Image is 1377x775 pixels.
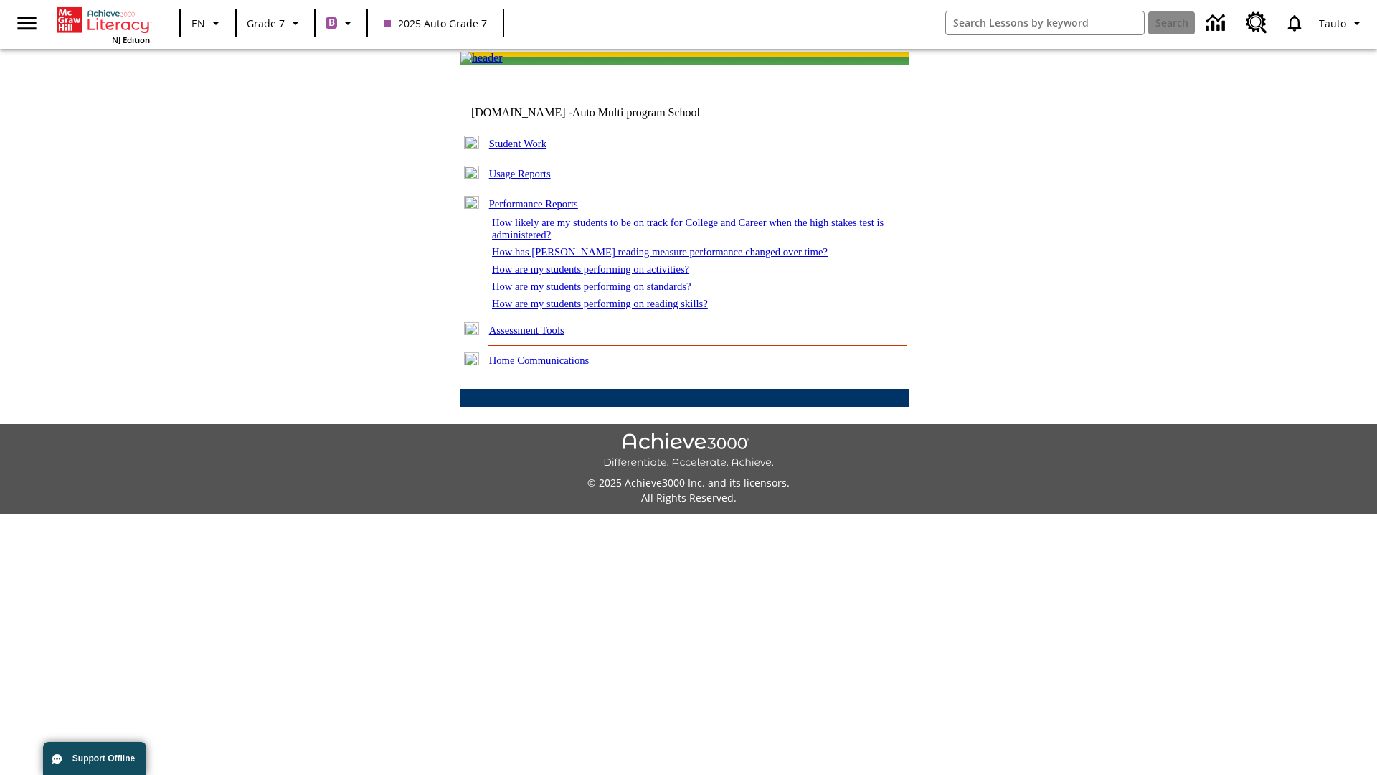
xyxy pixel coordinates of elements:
[72,753,135,764] span: Support Offline
[492,217,884,240] a: How likely are my students to be on track for College and Career when the high stakes test is adm...
[489,198,578,210] a: Performance Reports
[1198,4,1237,43] a: Data Center
[384,16,487,31] span: 2025 Auto Grade 7
[489,324,564,336] a: Assessment Tools
[1313,10,1371,36] button: Profile/Settings
[572,106,700,118] nobr: Auto Multi program School
[112,34,150,45] span: NJ Edition
[191,16,205,31] span: EN
[57,4,150,45] div: Home
[489,354,590,366] a: Home Communications
[241,10,310,36] button: Grade: Grade 7, Select a grade
[464,352,479,365] img: plus.gif
[328,14,335,32] span: B
[185,10,231,36] button: Language: EN, Select a language
[489,168,551,179] a: Usage Reports
[247,16,285,31] span: Grade 7
[492,263,689,275] a: How are my students performing on activities?
[460,52,503,65] img: header
[464,196,479,209] img: minus.gif
[492,246,828,258] a: How has [PERSON_NAME] reading measure performance changed over time?
[1276,4,1313,42] a: Notifications
[471,106,735,119] td: [DOMAIN_NAME] -
[1319,16,1346,31] span: Tauto
[43,742,146,775] button: Support Offline
[1237,4,1276,42] a: Resource Center, Will open in new tab
[489,138,546,149] a: Student Work
[464,136,479,149] img: plus.gif
[464,166,479,179] img: plus.gif
[464,322,479,335] img: plus.gif
[492,281,691,292] a: How are my students performing on standards?
[320,10,362,36] button: Boost Class color is purple. Change class color
[603,433,774,469] img: Achieve3000 Differentiate Accelerate Achieve
[492,298,708,309] a: How are my students performing on reading skills?
[6,2,48,44] button: Open side menu
[946,11,1144,34] input: search field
